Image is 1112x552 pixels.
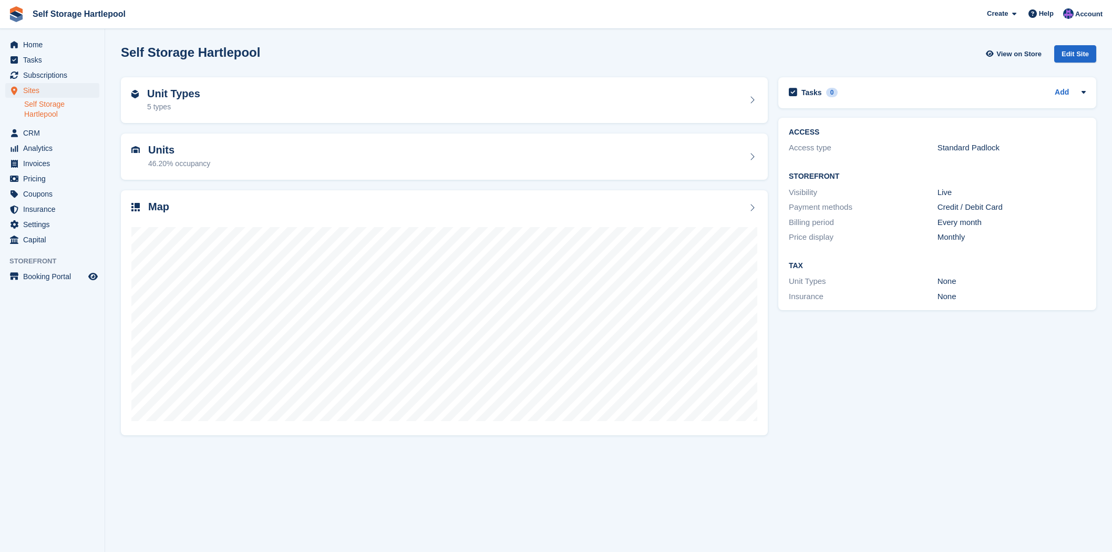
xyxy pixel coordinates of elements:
a: menu [5,187,99,201]
span: Account [1075,9,1103,19]
h2: Map [148,201,169,213]
div: Billing period [789,217,938,229]
span: Home [23,37,86,52]
div: Unit Types [789,275,938,288]
a: menu [5,171,99,186]
a: menu [5,269,99,284]
span: Help [1039,8,1054,19]
img: Sean Wood [1063,8,1074,19]
div: Access type [789,142,938,154]
h2: ACCESS [789,128,1086,137]
div: Every month [938,217,1086,229]
div: Standard Padlock [938,142,1086,154]
span: Create [987,8,1008,19]
h2: Tasks [801,88,822,97]
a: Self Storage Hartlepool [28,5,130,23]
span: Capital [23,232,86,247]
span: CRM [23,126,86,140]
a: menu [5,53,99,67]
span: Booking Portal [23,269,86,284]
h2: Tax [789,262,1086,270]
div: Visibility [789,187,938,199]
img: unit-type-icn-2b2737a686de81e16bb02015468b77c625bbabd49415b5ef34ead5e3b44a266d.svg [131,90,139,98]
h2: Units [148,144,210,156]
h2: Self Storage Hartlepool [121,45,260,59]
span: Insurance [23,202,86,217]
span: Settings [23,217,86,232]
a: Self Storage Hartlepool [24,99,99,119]
div: None [938,275,1086,288]
a: Units 46.20% occupancy [121,134,768,180]
a: menu [5,232,99,247]
div: 46.20% occupancy [148,158,210,169]
div: Price display [789,231,938,243]
span: Analytics [23,141,86,156]
span: Sites [23,83,86,98]
div: Insurance [789,291,938,303]
div: Live [938,187,1086,199]
div: None [938,291,1086,303]
img: unit-icn-7be61d7bf1b0ce9d3e12c5938cc71ed9869f7b940bace4675aadf7bd6d80202e.svg [131,146,140,154]
a: menu [5,156,99,171]
a: menu [5,68,99,83]
img: stora-icon-8386f47178a22dfd0bd8f6a31ec36ba5ce8667c1dd55bd0f319d3a0aa187defe.svg [8,6,24,22]
span: Pricing [23,171,86,186]
div: Payment methods [789,201,938,213]
a: menu [5,141,99,156]
a: menu [5,83,99,98]
span: View on Store [996,49,1042,59]
h2: Unit Types [147,88,200,100]
div: Credit / Debit Card [938,201,1086,213]
span: Tasks [23,53,86,67]
a: menu [5,202,99,217]
a: Edit Site [1054,45,1096,67]
div: 5 types [147,101,200,113]
div: Monthly [938,231,1086,243]
span: Storefront [9,256,105,267]
h2: Storefront [789,172,1086,181]
img: map-icn-33ee37083ee616e46c38cad1a60f524a97daa1e2b2c8c0bc3eb3415660979fc1.svg [131,203,140,211]
span: Subscriptions [23,68,86,83]
div: 0 [826,88,838,97]
span: Invoices [23,156,86,171]
div: Edit Site [1054,45,1096,63]
a: menu [5,217,99,232]
a: Unit Types 5 types [121,77,768,124]
a: Preview store [87,270,99,283]
a: View on Store [984,45,1046,63]
a: Add [1055,87,1069,99]
span: Coupons [23,187,86,201]
a: Map [121,190,768,436]
a: menu [5,126,99,140]
a: menu [5,37,99,52]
